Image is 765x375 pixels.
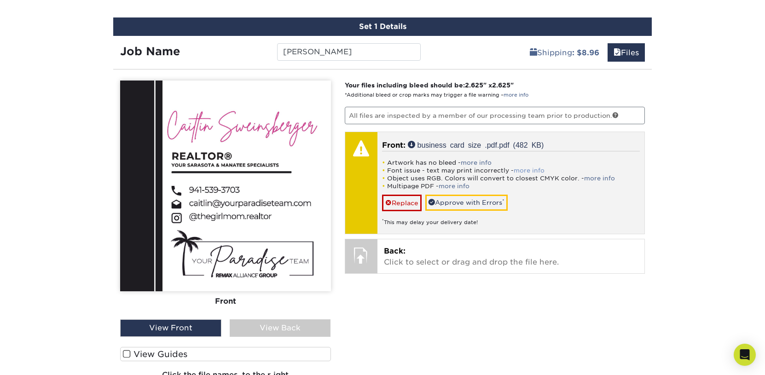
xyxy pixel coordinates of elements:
[345,92,528,98] small: *Additional bleed or crop marks may trigger a file warning –
[382,167,640,174] li: Font issue - text may print incorrectly -
[734,344,756,366] div: Open Intercom Messenger
[345,107,645,124] p: All files are inspected by a member of our processing team prior to production.
[382,141,406,150] span: Front:
[113,17,652,36] div: Set 1 Details
[439,183,469,190] a: more info
[504,92,528,98] a: more info
[120,45,180,58] strong: Job Name
[120,291,331,311] div: Front
[384,247,406,255] span: Back:
[2,347,78,372] iframe: Google Customer Reviews
[382,211,640,226] div: This may delay your delivery date!
[465,81,483,89] span: 2.625
[382,182,640,190] li: Multipage PDF -
[524,43,605,62] a: Shipping: $8.96
[230,319,331,337] div: View Back
[584,175,615,182] a: more info
[530,48,537,57] span: shipping
[514,167,545,174] a: more info
[492,81,510,89] span: 2.625
[382,159,640,167] li: Artwork has no bleed -
[120,347,331,361] label: View Guides
[277,43,420,61] input: Enter a job name
[345,81,514,89] strong: Your files including bleed should be: " x "
[408,141,544,148] a: business card size .pdf.pdf (482 KB)
[382,195,422,211] a: Replace
[608,43,645,62] a: Files
[614,48,621,57] span: files
[572,48,599,57] b: : $8.96
[120,319,221,337] div: View Front
[425,195,508,210] a: Approve with Errors*
[384,246,638,268] p: Click to select or drag and drop the file here.
[382,174,640,182] li: Object uses RGB. Colors will convert to closest CMYK color. -
[461,159,492,166] a: more info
